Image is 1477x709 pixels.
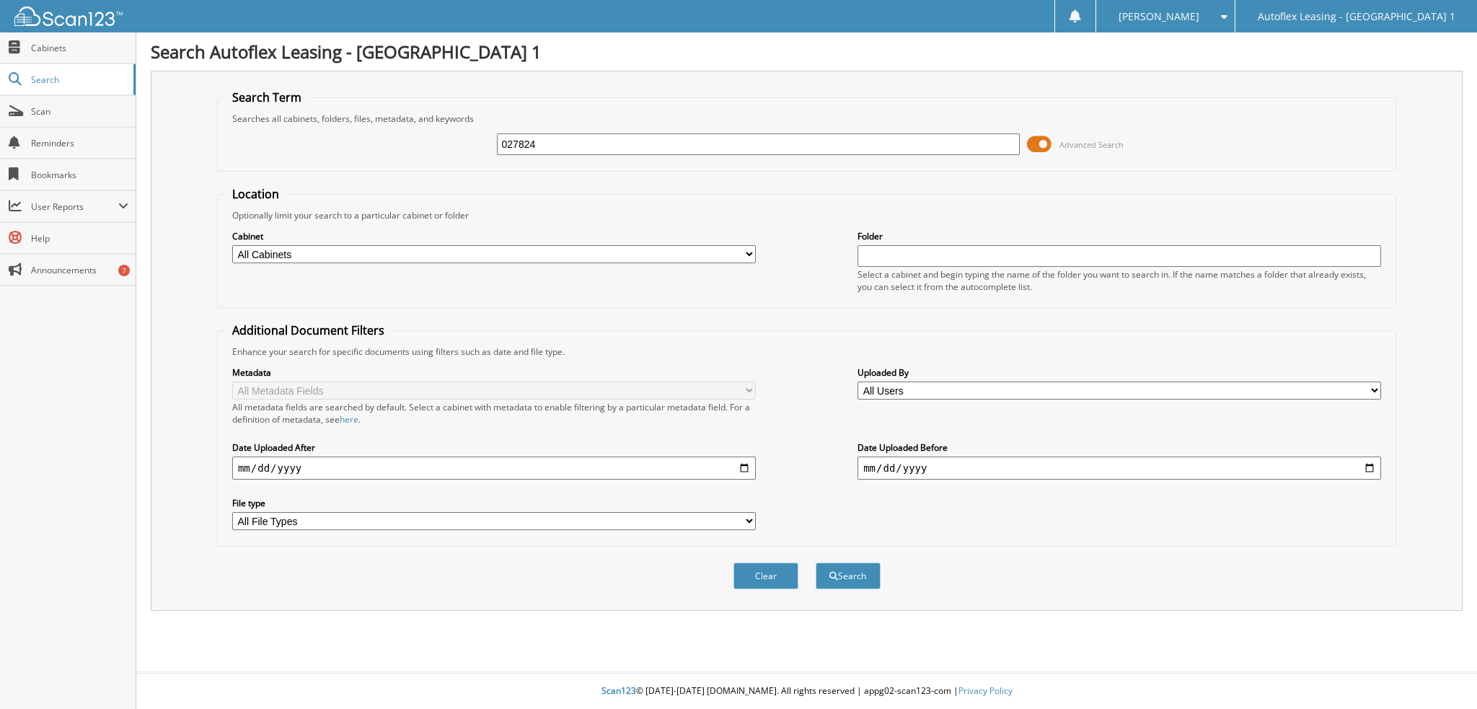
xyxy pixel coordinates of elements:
[14,6,123,26] img: scan123-logo-white.svg
[232,457,756,480] input: start
[31,137,128,149] span: Reminders
[816,563,881,589] button: Search
[31,42,128,54] span: Cabinets
[232,401,756,426] div: All metadata fields are searched by default. Select a cabinet with metadata to enable filtering b...
[136,674,1477,709] div: © [DATE]-[DATE] [DOMAIN_NAME]. All rights reserved | appg02-scan123-com |
[232,497,756,509] label: File type
[31,201,118,213] span: User Reports
[225,186,286,202] legend: Location
[225,345,1388,358] div: Enhance your search for specific documents using filters such as date and file type.
[225,209,1388,221] div: Optionally limit your search to a particular cabinet or folder
[733,563,798,589] button: Clear
[1059,139,1124,150] span: Advanced Search
[857,457,1381,480] input: end
[232,441,756,454] label: Date Uploaded After
[31,232,128,245] span: Help
[31,169,128,181] span: Bookmarks
[232,230,756,242] label: Cabinet
[601,684,636,697] span: Scan123
[857,268,1381,293] div: Select a cabinet and begin typing the name of the folder you want to search in. If the name match...
[31,264,128,276] span: Announcements
[118,265,130,276] div: 7
[857,230,1381,242] label: Folder
[232,366,756,379] label: Metadata
[31,74,126,86] span: Search
[225,322,392,338] legend: Additional Document Filters
[1258,12,1455,21] span: Autoflex Leasing - [GEOGRAPHIC_DATA] 1
[958,684,1013,697] a: Privacy Policy
[1405,640,1477,709] iframe: Chat Widget
[857,366,1381,379] label: Uploaded By
[151,40,1463,63] h1: Search Autoflex Leasing - [GEOGRAPHIC_DATA] 1
[340,413,358,426] a: here
[225,89,309,105] legend: Search Term
[225,113,1388,125] div: Searches all cabinets, folders, files, metadata, and keywords
[31,105,128,118] span: Scan
[857,441,1381,454] label: Date Uploaded Before
[1119,12,1199,21] span: [PERSON_NAME]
